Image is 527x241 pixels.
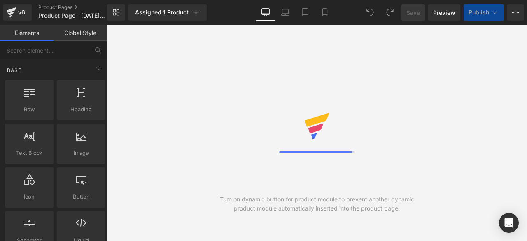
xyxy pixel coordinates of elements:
[135,8,200,16] div: Assigned 1 Product
[499,213,519,233] div: Open Intercom Messenger
[464,4,504,21] button: Publish
[469,9,489,16] span: Publish
[38,12,105,19] span: Product Page - [DATE] 13:32:01
[107,4,125,21] a: New Library
[275,4,295,21] a: Laptop
[7,105,51,114] span: Row
[59,149,103,157] span: Image
[54,25,107,41] a: Global Style
[38,4,121,11] a: Product Pages
[406,8,420,17] span: Save
[362,4,378,21] button: Undo
[212,195,422,213] div: Turn on dynamic button for product module to prevent another dynamic product module automatically...
[507,4,524,21] button: More
[256,4,275,21] a: Desktop
[295,4,315,21] a: Tablet
[6,66,22,74] span: Base
[3,4,32,21] a: v6
[59,105,103,114] span: Heading
[428,4,460,21] a: Preview
[382,4,398,21] button: Redo
[7,192,51,201] span: Icon
[59,192,103,201] span: Button
[315,4,335,21] a: Mobile
[433,8,455,17] span: Preview
[7,149,51,157] span: Text Block
[16,7,27,18] div: v6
